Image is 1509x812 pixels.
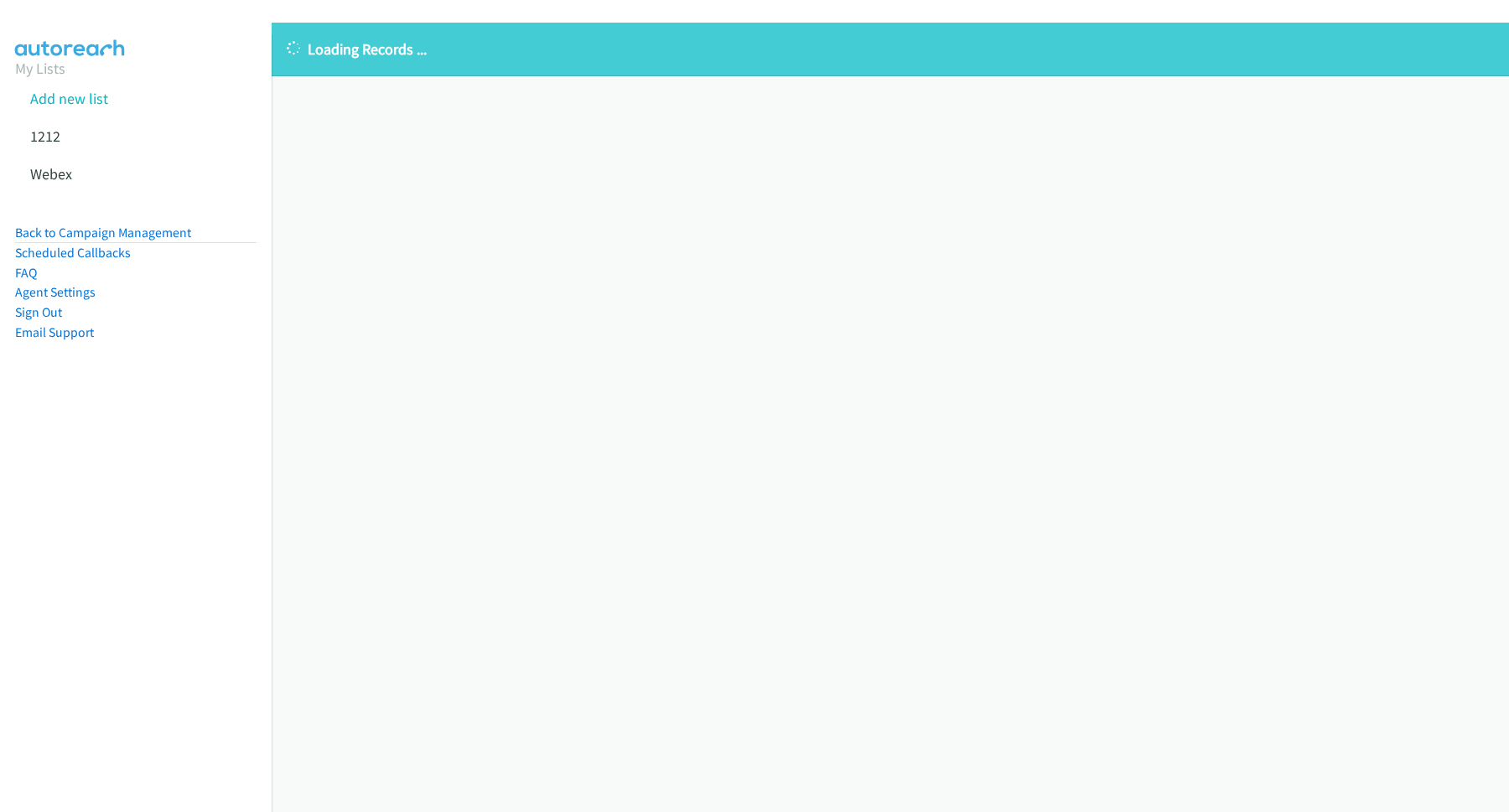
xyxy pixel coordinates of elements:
[15,225,191,240] a: Back to Campaign Management
[15,245,131,261] a: Scheduled Callbacks
[287,38,1494,60] p: Loading Records ...
[30,164,72,184] a: Webex
[30,127,60,146] a: 1212
[15,59,65,78] a: My Lists
[30,89,108,108] a: Add new list
[15,265,37,281] a: FAQ
[15,284,96,300] a: Agent Settings
[15,304,62,320] a: Sign Out
[15,324,94,340] a: Email Support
